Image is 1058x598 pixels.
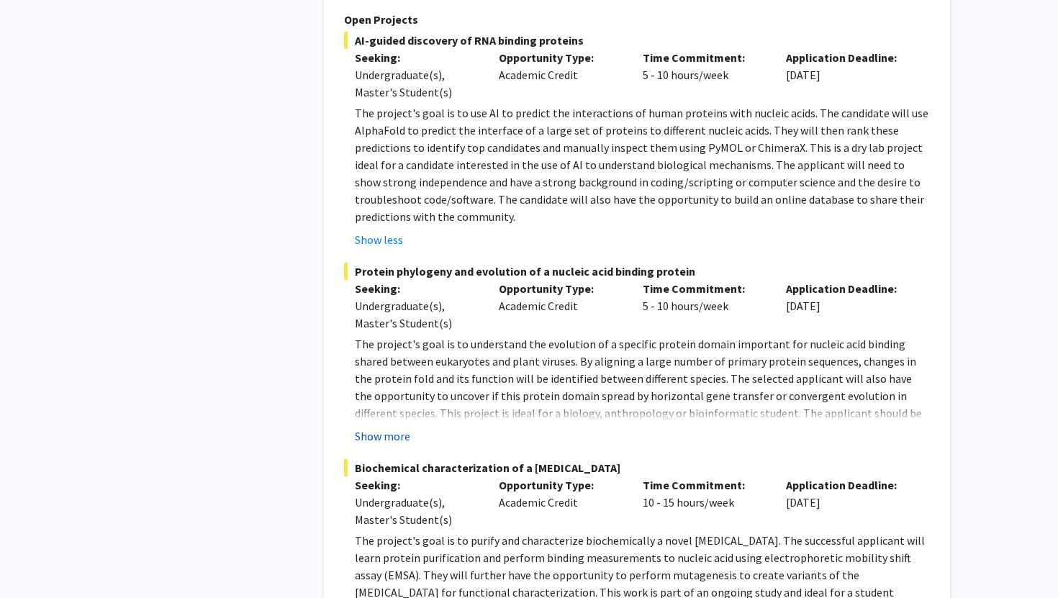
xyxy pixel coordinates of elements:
p: Opportunity Type: [499,49,621,66]
div: [DATE] [775,476,919,528]
p: Application Deadline: [786,49,908,66]
span: Biochemical characterization of a [MEDICAL_DATA] [344,459,930,476]
p: The project's goal is to understand the evolution of a specific protein domain important for nucl... [355,335,930,456]
div: Undergraduate(s), Master's Student(s) [355,494,477,528]
div: 10 - 15 hours/week [632,476,776,528]
p: Opportunity Type: [499,280,621,297]
p: The project's goal is to use AI to predict the interactions of human proteins with nucleic acids.... [355,104,930,225]
div: Academic Credit [488,476,632,528]
iframe: Chat [11,533,61,587]
p: Time Commitment: [643,49,765,66]
span: AI-guided discovery of RNA binding proteins [344,32,930,49]
button: Show less [355,231,403,248]
div: 5 - 10 hours/week [632,280,776,332]
div: [DATE] [775,280,919,332]
p: Time Commitment: [643,476,765,494]
p: Seeking: [355,49,477,66]
div: Academic Credit [488,49,632,101]
p: Application Deadline: [786,476,908,494]
div: 5 - 10 hours/week [632,49,776,101]
div: Academic Credit [488,280,632,332]
p: Seeking: [355,476,477,494]
div: [DATE] [775,49,919,101]
p: Seeking: [355,280,477,297]
span: Protein phylogeny and evolution of a nucleic acid binding protein [344,263,930,280]
p: Application Deadline: [786,280,908,297]
button: Show more [355,427,410,445]
p: Opportunity Type: [499,476,621,494]
div: Undergraduate(s), Master's Student(s) [355,297,477,332]
div: Undergraduate(s), Master's Student(s) [355,66,477,101]
p: Open Projects [344,11,930,28]
p: Time Commitment: [643,280,765,297]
